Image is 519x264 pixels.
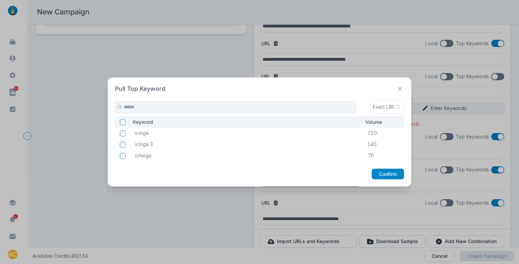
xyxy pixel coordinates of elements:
span: 70 [368,153,374,158]
p: Exact URL [373,104,395,110]
p: icinga [135,130,358,136]
span: 720 [368,130,377,136]
button: Confirm [372,169,404,180]
p: ichinga [135,153,358,159]
h2: Pull Top Keyword [115,85,165,93]
button: Exact URL [370,100,404,114]
p: Keyword [133,119,355,125]
p: icinga 3 [135,141,358,147]
span: 140 [368,141,377,147]
p: Volume [365,119,396,125]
